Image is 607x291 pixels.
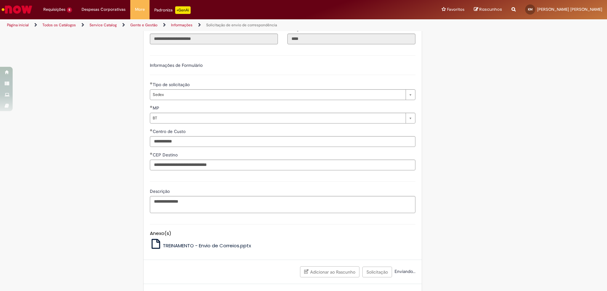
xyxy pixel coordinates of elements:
[447,6,464,13] span: Favoritos
[171,22,193,28] a: Informações
[67,7,72,13] span: 5
[537,7,602,12] span: [PERSON_NAME] [PERSON_NAME]
[150,160,415,170] input: CEP Destino
[1,3,33,16] img: ServiceNow
[153,82,191,87] span: Tipo de solicitação
[150,82,153,85] span: Obrigatório Preenchido
[150,242,251,249] a: TREINAMENTO - Envio de Correios.pptx
[528,7,533,11] span: KM
[153,129,187,134] span: Centro de Custo
[150,62,203,68] label: Informações de Formulário
[163,242,251,249] span: TREINAMENTO - Envio de Correios.pptx
[7,22,29,28] a: Página inicial
[5,19,400,31] ul: Trilhas de página
[42,22,76,28] a: Todos os Catálogos
[150,26,162,32] span: Somente leitura - Título
[287,34,415,44] input: Código da Unidade
[153,90,402,100] span: Sedex
[206,22,277,28] a: Solicitação de envio de correspondência
[130,22,157,28] a: Gente e Gestão
[150,196,415,213] textarea: Descrição
[154,6,191,14] div: Padroniza
[43,6,65,13] span: Requisições
[153,105,161,111] span: MP
[135,6,145,13] span: More
[393,269,415,274] span: Enviando...
[153,152,179,158] span: CEP Destino
[474,7,502,13] a: Rascunhos
[175,6,191,14] p: +GenAi
[82,6,126,13] span: Despesas Corporativas
[150,152,153,155] span: Obrigatório Preenchido
[89,22,117,28] a: Service Catalog
[150,231,415,236] h5: Anexo(s)
[287,26,326,32] span: Somente leitura - Código da Unidade
[150,129,153,131] span: Obrigatório Preenchido
[153,113,402,123] span: BT
[150,136,415,147] input: Centro de Custo
[150,188,171,194] span: Descrição
[479,6,502,12] span: Rascunhos
[150,34,278,44] input: Título
[150,105,153,108] span: Obrigatório Preenchido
